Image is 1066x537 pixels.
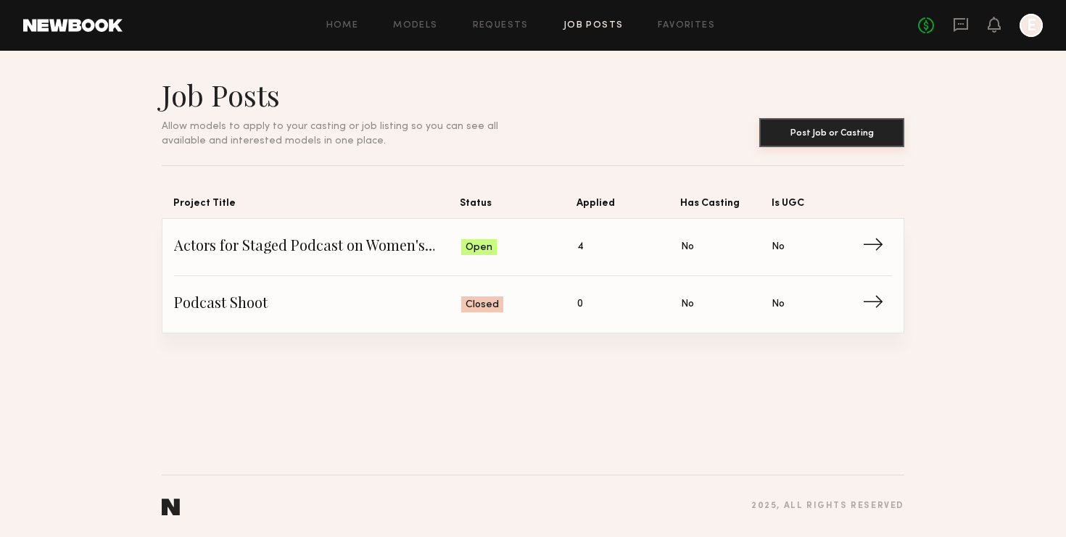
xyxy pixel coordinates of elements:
span: No [681,239,694,255]
div: 2025 , all rights reserved [751,501,904,511]
span: Closed [466,298,499,312]
h1: Job Posts [162,77,533,113]
span: Is UGC [772,195,863,218]
span: No [772,239,785,255]
span: → [862,294,892,315]
span: Applied [577,195,680,218]
a: Favorites [658,21,715,30]
a: Actors for Staged Podcast on Women's Hormonal HealthOpen4NoNo→ [174,219,892,276]
span: Project Title [173,195,460,218]
span: 4 [577,239,584,255]
a: Post Job or Casting [759,119,904,148]
span: Status [460,195,577,218]
span: Podcast Shoot [174,294,461,315]
span: 0 [577,296,583,312]
span: Has Casting [680,195,772,218]
a: Podcast ShootClosed0NoNo→ [174,276,892,333]
a: E [1020,14,1043,37]
a: Models [393,21,437,30]
span: No [681,296,694,312]
a: Requests [473,21,529,30]
span: Allow models to apply to your casting or job listing so you can see all available and interested ... [162,122,498,146]
a: Job Posts [563,21,624,30]
a: Home [326,21,359,30]
span: → [862,236,892,258]
span: Open [466,241,492,255]
span: No [772,296,785,312]
span: Actors for Staged Podcast on Women's Hormonal Health [174,236,461,258]
button: Post Job or Casting [759,118,904,147]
